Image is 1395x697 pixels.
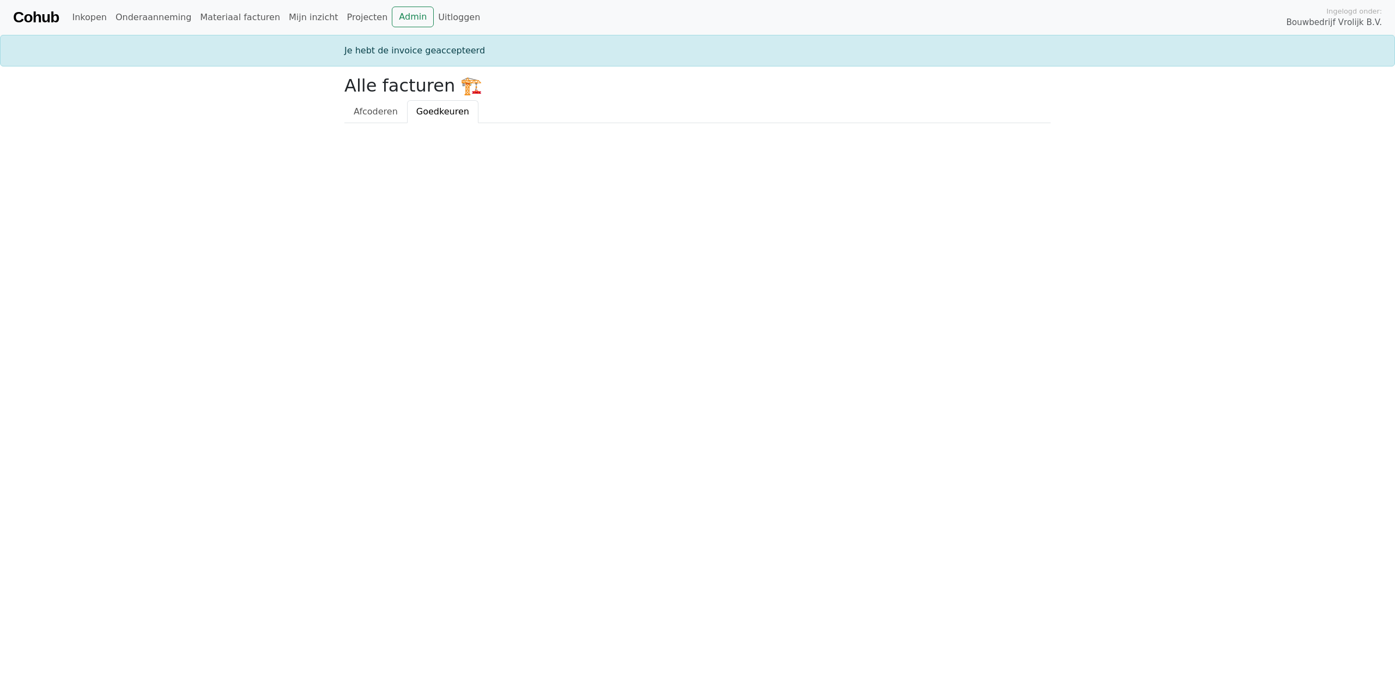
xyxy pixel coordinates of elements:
a: Mijn inzicht [284,7,343,28]
span: Goedkeuren [416,106,469,117]
a: Materiaal facturen [196,7,284,28]
h2: Alle facturen 🏗️ [344,75,1051,96]
a: Projecten [343,7,392,28]
a: Cohub [13,4,59,31]
a: Uitloggen [434,7,484,28]
a: Onderaanneming [111,7,196,28]
a: Goedkeuren [407,100,478,123]
a: Afcoderen [344,100,407,123]
span: Afcoderen [354,106,398,117]
span: Ingelogd onder: [1326,6,1382,16]
div: Je hebt de invoice geaccepteerd [338,44,1057,57]
a: Admin [392,7,434,27]
a: Inkopen [68,7,111,28]
span: Bouwbedrijf Vrolijk B.V. [1286,16,1382,29]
